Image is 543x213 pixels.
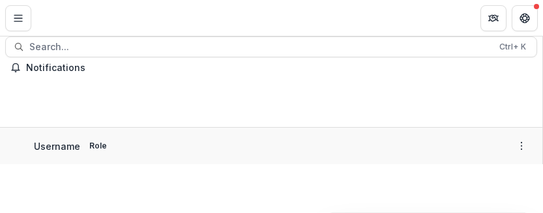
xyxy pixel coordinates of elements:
button: Partners [480,5,506,31]
span: Search... [29,42,492,53]
p: Username [34,139,80,153]
div: Ctrl + K [497,40,529,54]
button: Notifications [5,57,537,78]
button: Toggle Menu [5,5,31,31]
button: More [514,138,529,154]
p: Role [85,140,111,152]
button: Search... [5,36,537,57]
button: Get Help [512,5,538,31]
span: Notifications [26,63,532,74]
